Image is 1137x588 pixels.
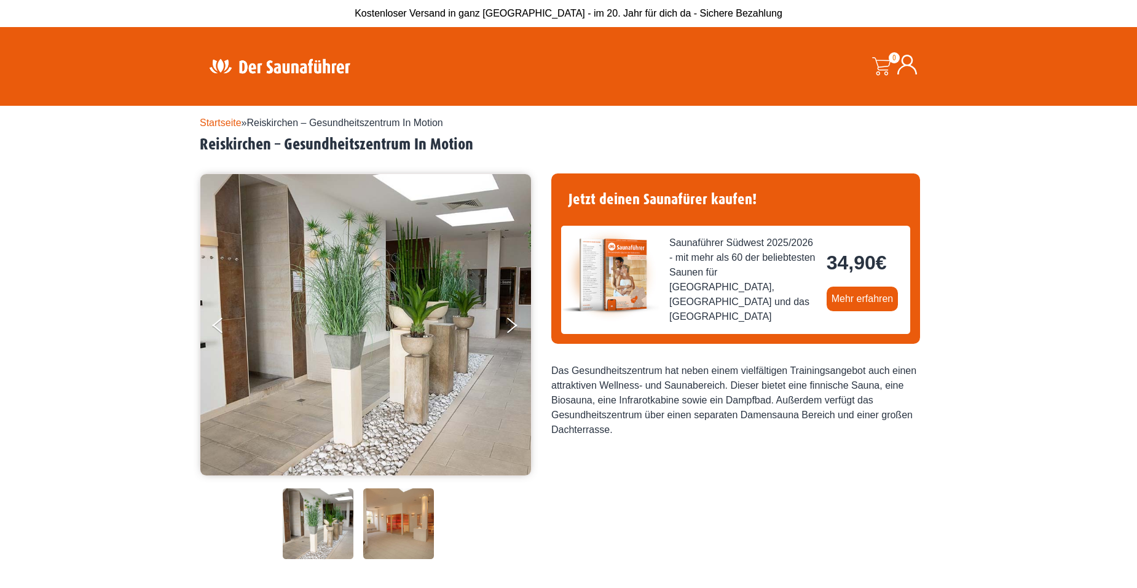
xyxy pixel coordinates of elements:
[200,117,443,128] span: »
[827,287,899,311] a: Mehr erfahren
[551,364,920,437] div: Das Gesundheitszentrum hat neben einem vielfältigen Trainingsangebot auch einen attraktiven Welln...
[213,312,243,343] button: Previous
[561,183,910,216] h4: Jetzt deinen Saunafürer kaufen!
[200,135,937,154] h2: Reiskirchen – Gesundheitszentrum In Motion
[200,117,242,128] a: Startseite
[505,312,535,343] button: Next
[561,226,659,324] img: der-saunafuehrer-2025-suedwest.jpg
[827,252,887,274] bdi: 34,90
[889,52,900,63] span: 0
[669,236,817,324] span: Saunaführer Südwest 2025/2026 - mit mehr als 60 der beliebtesten Saunen für [GEOGRAPHIC_DATA], [G...
[355,8,782,18] span: Kostenloser Versand in ganz [GEOGRAPHIC_DATA] - im 20. Jahr für dich da - Sichere Bezahlung
[876,252,887,274] span: €
[247,117,443,128] span: Reiskirchen – Gesundheitszentrum In Motion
